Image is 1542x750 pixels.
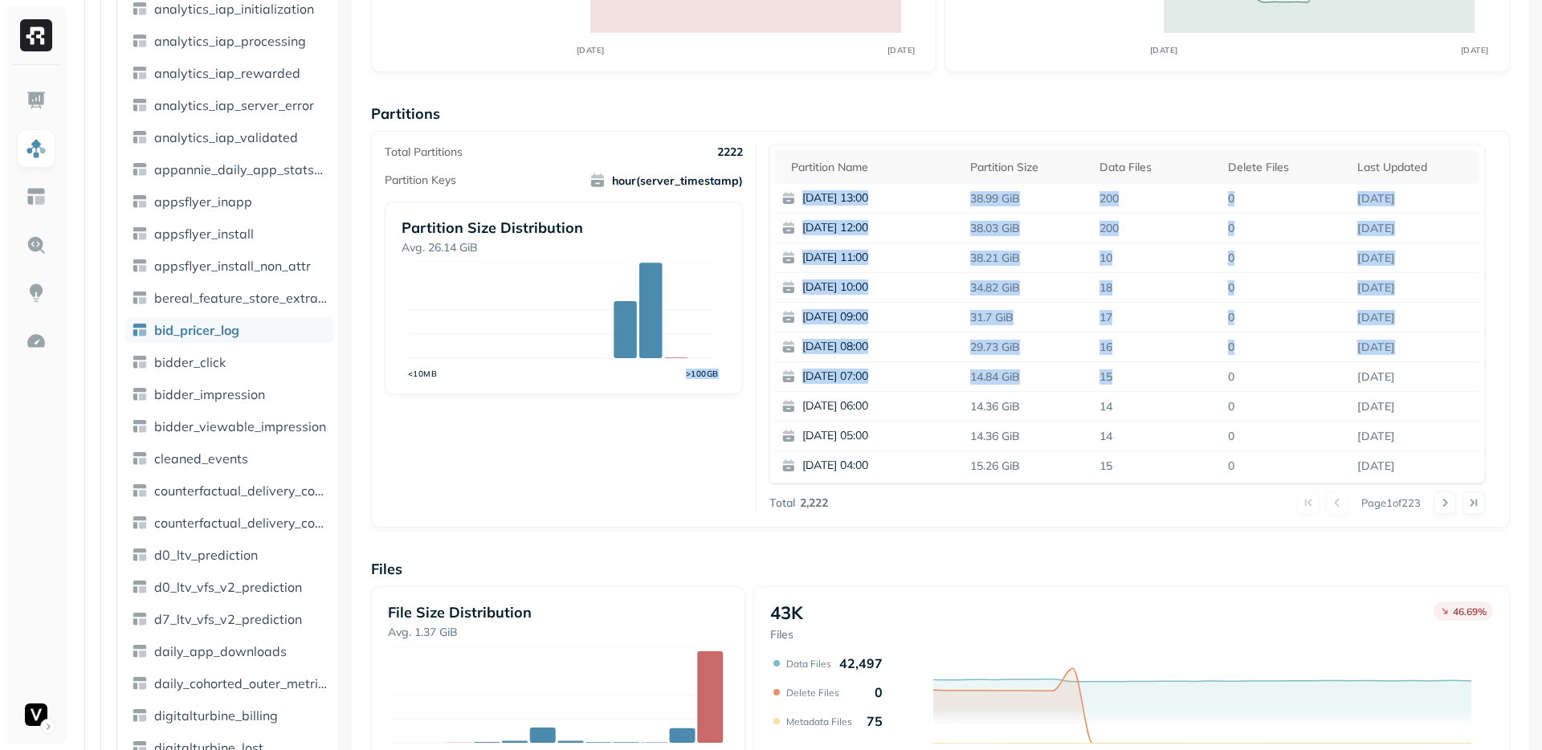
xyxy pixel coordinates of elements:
tspan: <10MB [408,369,437,379]
button: [DATE] 09:00 [775,303,965,332]
a: appsflyer_install_non_attr [125,253,334,279]
img: Insights [26,283,47,304]
p: Avg. 1.37 GiB [388,625,728,640]
span: cleaned_events [154,450,248,467]
img: table [132,483,148,499]
p: Aug 11, 2025 [1351,363,1480,391]
p: Aug 11, 2025 [1351,244,1480,272]
img: table [132,675,148,691]
a: bidder_impression [125,381,334,407]
p: Total [769,495,795,511]
span: bereal_feature_store_extract [154,290,328,306]
a: cleaned_events [125,446,334,471]
img: table [132,226,148,242]
a: appannie_daily_app_stats_agg [125,157,334,182]
p: 16 [1093,333,1222,361]
p: 0 [1222,185,1351,213]
p: 200 [1093,214,1222,243]
p: 38.99 GiB [964,185,1093,213]
p: Partition Size Distribution [402,218,726,237]
p: Files [371,560,1510,578]
p: 38.21 GiB [964,244,1093,272]
p: 14.36 GiB [964,422,1093,450]
p: Aug 11, 2025 [1351,393,1480,421]
span: bidder_impression [154,386,265,402]
span: counterfactual_delivery_control [154,483,328,499]
p: 34.82 GiB [964,274,1093,302]
img: table [132,418,148,434]
p: [DATE] 10:00 [802,279,958,296]
img: table [132,161,148,177]
button: [DATE] 07:00 [775,362,965,391]
span: d0_ltv_vfs_v2_prediction [154,579,302,595]
p: Aug 11, 2025 [1351,333,1480,361]
img: table [132,611,148,627]
p: Page 1 of 223 [1361,495,1421,510]
img: Ryft [20,19,52,51]
button: [DATE] 04:00 [775,451,965,480]
p: Avg. 26.14 GiB [402,240,726,255]
p: [DATE] 11:00 [802,250,958,266]
button: [DATE] 12:00 [775,214,965,243]
p: 15.26 GiB [964,452,1093,480]
span: analytics_iap_processing [154,33,306,49]
p: Aug 11, 2025 [1351,422,1480,450]
a: counterfactual_delivery_control [125,478,334,503]
p: 0 [1222,452,1351,480]
p: File Size Distribution [388,603,728,622]
p: [DATE] 12:00 [802,220,958,236]
img: Assets [26,138,47,159]
img: table [132,258,148,274]
a: bereal_feature_store_extract [125,285,334,311]
a: d7_ltv_vfs_v2_prediction [125,606,334,632]
a: counterfactual_delivery_control_staging [125,510,334,536]
p: 18 [1093,274,1222,302]
img: table [132,33,148,49]
img: table [132,386,148,402]
button: [DATE] 08:00 [775,332,965,361]
img: Query Explorer [26,234,47,255]
img: Asset Explorer [26,186,47,207]
span: analytics_iap_server_error [154,97,314,113]
p: 200 [1093,185,1222,213]
p: 15 [1093,363,1222,391]
a: d0_ltv_vfs_v2_prediction [125,574,334,600]
span: bid_pricer_log [154,322,239,338]
a: bidder_click [125,349,334,375]
p: Aug 11, 2025 [1351,185,1480,213]
p: [DATE] 05:00 [802,428,958,444]
img: Optimization [26,331,47,352]
a: analytics_iap_server_error [125,92,334,118]
img: table [132,515,148,531]
img: table [132,643,148,659]
tspan: [DATE] [576,45,604,55]
span: digitalturbine_billing [154,707,278,724]
span: analytics_iap_rewarded [154,65,300,81]
span: appannie_daily_app_stats_agg [154,161,328,177]
a: analytics_iap_validated [125,124,334,150]
a: bidder_viewable_impression [125,414,334,439]
button: [DATE] 05:00 [775,422,965,450]
a: appsflyer_inapp [125,189,334,214]
img: table [132,290,148,306]
span: analytics_iap_validated [154,129,298,145]
div: Data Files [1099,160,1216,175]
p: Aug 11, 2025 [1351,214,1480,243]
img: table [132,354,148,370]
img: table [132,129,148,145]
span: d7_ltv_vfs_v2_prediction [154,611,302,627]
img: table [132,65,148,81]
div: Partition name [791,160,957,175]
p: 75 [867,713,883,729]
p: Aug 11, 2025 [1351,452,1480,480]
p: 46.69 % [1453,605,1487,618]
div: Delete Files [1228,160,1344,175]
img: table [132,97,148,113]
a: d0_ltv_prediction [125,542,334,568]
p: 0 [1222,363,1351,391]
span: hour(server_timestamp) [589,173,743,189]
img: Voodoo [25,703,47,726]
p: 2,222 [800,495,828,511]
img: table [132,547,148,563]
a: daily_app_downloads [125,638,334,664]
